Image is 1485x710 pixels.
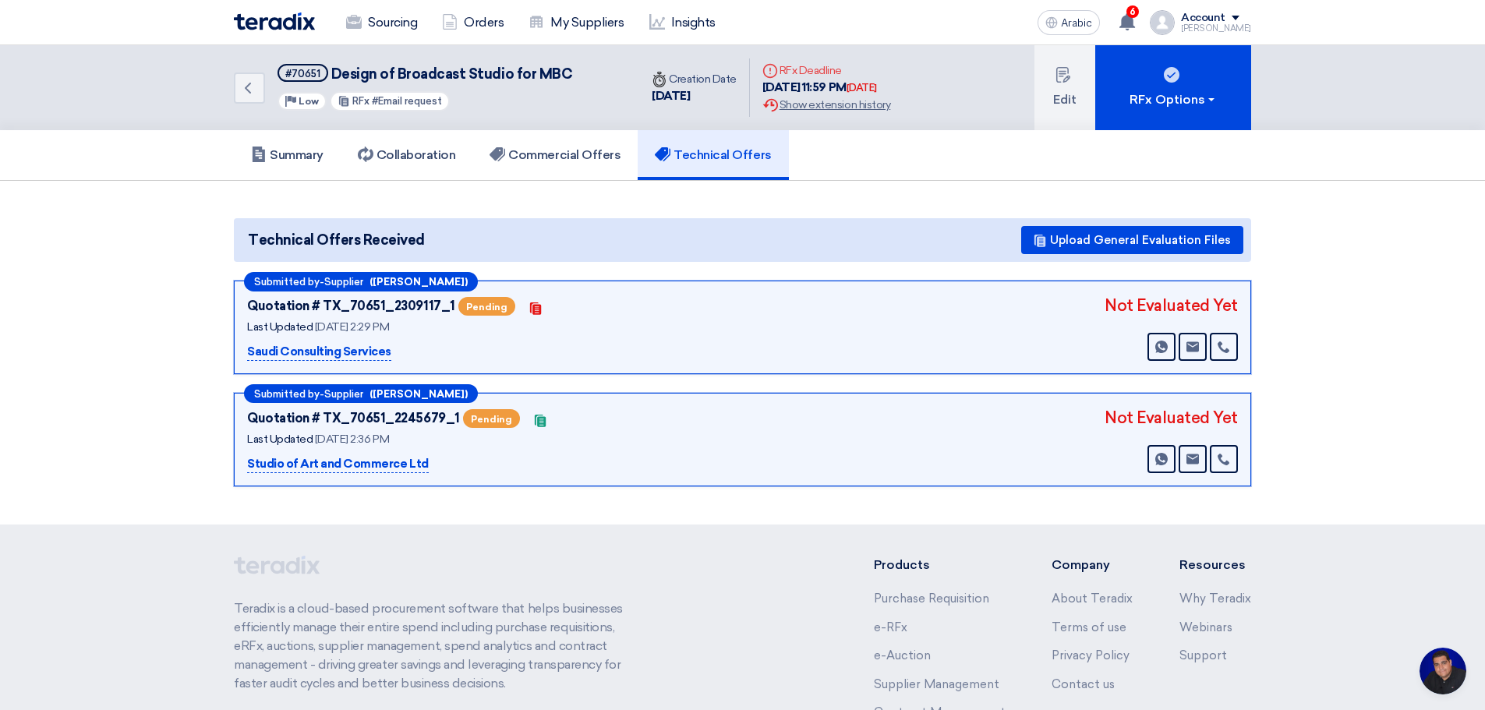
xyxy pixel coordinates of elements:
a: Privacy Policy [1052,648,1130,662]
font: Low [299,96,319,107]
font: Not Evaluated Yet [1105,408,1238,427]
font: ([PERSON_NAME]) [369,388,468,400]
font: Last Updated [247,320,313,334]
font: Upload General Evaluation Files [1050,233,1231,247]
font: Arabic [1061,16,1092,30]
font: Products [874,557,930,572]
a: Sourcing [334,5,430,40]
font: Summary [270,147,324,162]
font: [DATE] 2:29 PM [315,320,389,334]
a: Open chat [1420,648,1466,694]
font: Creation Date [669,72,737,86]
font: [DATE] [847,82,877,94]
font: Teradix is a cloud-based procurement software that helps businesses efficiently manage their enti... [234,601,623,691]
font: Edit [1053,92,1077,107]
a: Contact us [1052,677,1115,691]
font: Commercial Offers [508,147,621,162]
font: Submitted by [254,276,320,288]
font: RFx Options [1130,92,1205,107]
font: Supplier [324,388,363,400]
font: [DATE] 2:36 PM [315,433,389,446]
a: Insights [637,5,728,40]
font: 6 [1130,6,1136,17]
a: Collaboration [341,130,473,180]
font: Technical Offers [674,147,771,162]
a: e-Auction [874,648,931,662]
font: Pending [471,414,512,425]
a: Orders [430,5,516,40]
font: Collaboration [377,147,456,162]
a: About Teradix [1052,592,1133,606]
font: [DATE] 11:59 PM [762,80,847,94]
font: RFx [352,95,369,107]
font: Show extension history [780,98,890,111]
button: RFx Options [1095,45,1251,130]
font: - [320,277,324,288]
font: Quotation # TX_70651_2245679_1 [247,411,460,426]
font: Orders [464,15,504,30]
font: Design of Broadcast Studio for MBC [331,65,573,83]
font: [DATE] [652,89,690,103]
button: Edit [1034,45,1095,130]
font: [PERSON_NAME] [1181,23,1251,34]
a: My Suppliers [516,5,636,40]
a: Commercial Offers [472,130,638,180]
font: Sourcing [368,15,417,30]
font: Resources [1179,557,1246,572]
font: Company [1052,557,1110,572]
a: Purchase Requisition [874,592,989,606]
a: e-RFx [874,620,907,634]
font: Supplier [324,276,363,288]
img: Teradix logo [234,12,315,30]
font: RFx Deadline [780,64,842,77]
img: profile_test.png [1150,10,1175,35]
font: Submitted by [254,388,320,400]
h5: Design of Broadcast Studio for MBC [278,64,572,83]
font: Insights [671,15,716,30]
a: Webinars [1179,620,1232,634]
font: - [320,388,324,400]
a: Technical Offers [638,130,788,180]
button: Arabic [1038,10,1100,35]
font: ([PERSON_NAME]) [369,276,468,288]
button: Upload General Evaluation Files [1021,226,1243,254]
font: Technical Offers Received [248,231,425,249]
a: Terms of use [1052,620,1126,634]
font: Saudi Consulting Services [247,344,391,359]
font: Quotation # TX_70651_2309117_1 [247,298,455,313]
font: Studio of Art and Commerce Ltd [247,457,429,471]
a: Support [1179,648,1227,662]
font: #Email request [372,95,442,107]
font: My Suppliers [550,15,624,30]
font: #70651 [285,68,320,79]
font: Pending [466,302,507,313]
font: Account [1181,11,1225,24]
a: Supplier Management [874,677,999,691]
font: Last Updated [247,433,313,446]
a: Why Teradix [1179,592,1251,606]
font: Not Evaluated Yet [1105,296,1238,315]
a: Summary [234,130,341,180]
